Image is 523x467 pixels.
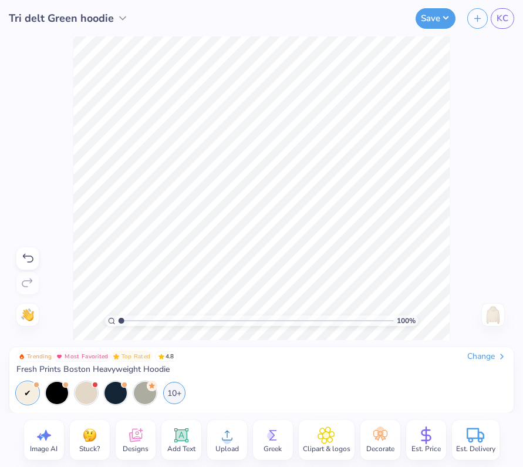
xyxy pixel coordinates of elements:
span: Greek [264,444,282,453]
span: Trending [27,354,52,360]
img: Back [484,305,502,324]
button: Badge Button [54,351,110,362]
span: Decorate [366,444,394,453]
span: Designs [123,444,149,453]
div: Change [467,351,507,362]
span: Most Favorited [65,354,108,360]
span: Est. Price [411,444,441,453]
span: Top Rated [122,354,151,360]
span: Tri delt Green hoodie [9,11,114,26]
a: KC [491,8,514,29]
span: Est. Delivery [456,444,495,453]
img: Trending sort [19,354,25,360]
button: Badge Button [111,351,153,362]
span: Stuck? [79,444,100,453]
span: 100 % [397,315,416,326]
span: Fresh Prints Boston Heavyweight Hoodie [16,364,170,375]
button: Save [416,8,455,29]
span: Clipart & logos [303,444,350,453]
span: Add Text [167,444,195,453]
span: Image AI [30,444,58,453]
img: Top Rated sort [113,354,119,360]
div: 10+ [163,382,185,404]
img: Most Favorited sort [56,354,62,360]
img: Stuck? [81,426,99,444]
span: 4.8 [155,351,177,362]
button: Badge Button [16,351,54,362]
span: Upload [215,444,239,453]
span: KC [497,12,508,25]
